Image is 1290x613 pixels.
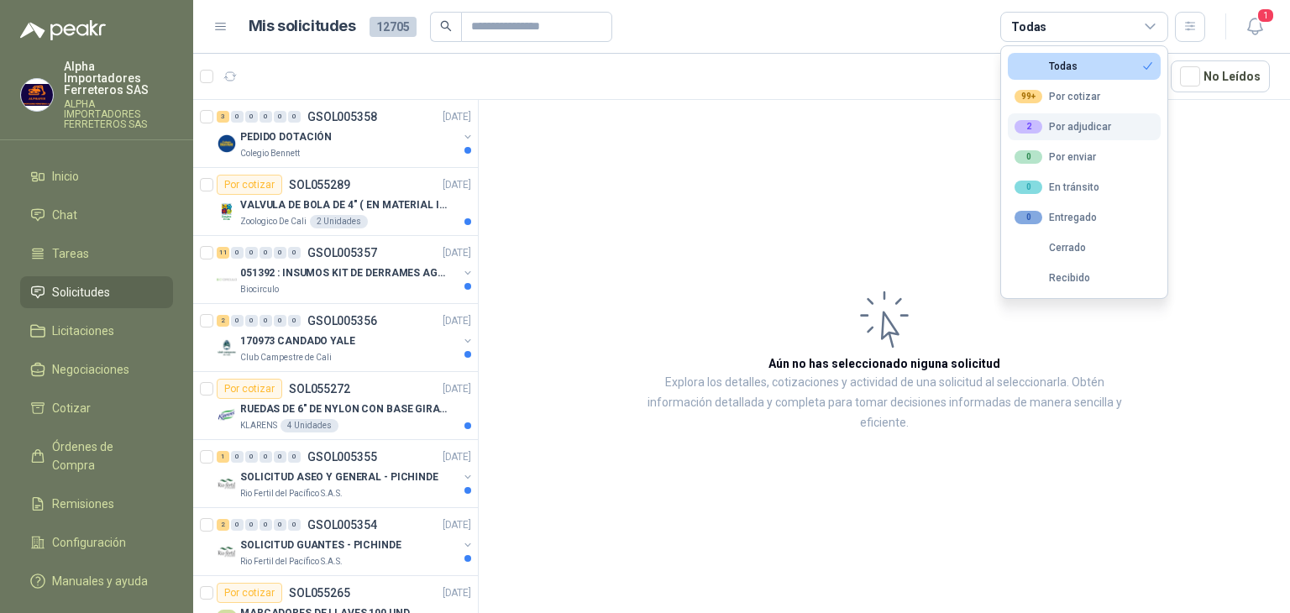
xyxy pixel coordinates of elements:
[443,109,471,125] p: [DATE]
[1171,60,1270,92] button: No Leídos
[1240,12,1270,42] button: 1
[217,311,475,364] a: 2 0 0 0 0 0 GSOL005356[DATE] Company Logo170973 CANDADO YALEClub Campestre de Cali
[1256,8,1275,24] span: 1
[1015,272,1090,284] div: Recibido
[217,515,475,568] a: 2 0 0 0 0 0 GSOL005354[DATE] Company LogoSOLICITUD GUANTES - PICHINDERio Fertil del Pacífico S.A.S.
[443,449,471,465] p: [DATE]
[260,519,272,531] div: 0
[217,451,229,463] div: 1
[289,587,350,599] p: SOL055265
[307,451,377,463] p: GSOL005355
[52,495,114,513] span: Remisiones
[260,247,272,259] div: 0
[240,351,332,364] p: Club Campestre de Cali
[288,451,301,463] div: 0
[1015,211,1042,224] div: 0
[1015,60,1078,72] div: Todas
[52,572,148,590] span: Manuales y ayuda
[217,338,237,358] img: Company Logo
[52,533,126,552] span: Configuración
[217,202,237,222] img: Company Logo
[20,488,173,520] a: Remisiones
[217,379,282,399] div: Por cotizar
[217,583,282,603] div: Por cotizar
[52,322,114,340] span: Licitaciones
[1015,181,1099,194] div: En tránsito
[274,111,286,123] div: 0
[1015,242,1086,254] div: Cerrado
[240,555,343,568] p: Rio Fertil del Pacífico S.A.S.
[231,451,244,463] div: 0
[307,247,377,259] p: GSOL005357
[1008,53,1161,80] button: Todas
[245,247,258,259] div: 0
[1008,113,1161,140] button: 2Por adjudicar
[217,519,229,531] div: 2
[249,14,356,39] h1: Mis solicitudes
[217,542,237,562] img: Company Logo
[443,381,471,397] p: [DATE]
[52,360,129,379] span: Negociaciones
[52,437,157,474] span: Órdenes de Compra
[20,276,173,308] a: Solicitudes
[307,315,377,327] p: GSOL005356
[1015,150,1096,164] div: Por enviar
[217,247,229,259] div: 11
[307,519,377,531] p: GSOL005354
[288,315,301,327] div: 0
[1011,18,1046,36] div: Todas
[240,419,277,432] p: KLARENS
[217,111,229,123] div: 3
[1015,120,1042,134] div: 2
[217,243,475,296] a: 11 0 0 0 0 0 GSOL005357[DATE] Company Logo051392 : INSUMOS KIT DE DERRAMES AGOSTO 2025Biocirculo
[274,315,286,327] div: 0
[217,315,229,327] div: 2
[245,111,258,123] div: 0
[52,283,110,301] span: Solicitudes
[1015,181,1042,194] div: 0
[231,247,244,259] div: 0
[260,111,272,123] div: 0
[217,175,282,195] div: Por cotizar
[281,419,338,432] div: 4 Unidades
[443,177,471,193] p: [DATE]
[217,134,237,154] img: Company Logo
[245,519,258,531] div: 0
[1008,204,1161,231] button: 0Entregado
[52,167,79,186] span: Inicio
[443,245,471,261] p: [DATE]
[217,270,237,290] img: Company Logo
[20,431,173,481] a: Órdenes de Compra
[443,585,471,601] p: [DATE]
[240,215,307,228] p: Zoologico De Cali
[1015,120,1111,134] div: Por adjudicar
[20,527,173,558] a: Configuración
[217,474,237,494] img: Company Logo
[288,519,301,531] div: 0
[245,451,258,463] div: 0
[1015,150,1042,164] div: 0
[443,517,471,533] p: [DATE]
[52,206,77,224] span: Chat
[193,168,478,236] a: Por cotizarSOL055289[DATE] Company LogoVALVULA DE BOLA DE 4" ( EN MATERIAL INTERNO EN PVDF )Zoolo...
[245,315,258,327] div: 0
[1015,211,1097,224] div: Entregado
[310,215,368,228] div: 2 Unidades
[240,469,438,485] p: SOLICITUD ASEO Y GENERAL - PICHINDE
[1015,90,1100,103] div: Por cotizar
[289,383,350,395] p: SOL055272
[20,199,173,231] a: Chat
[231,315,244,327] div: 0
[288,111,301,123] div: 0
[240,129,332,145] p: PEDIDO DOTACIÓN
[240,487,343,500] p: Rio Fertil del Pacífico S.A.S.
[307,111,377,123] p: GSOL005358
[274,247,286,259] div: 0
[260,451,272,463] div: 0
[288,247,301,259] div: 0
[52,399,91,417] span: Cotizar
[20,565,173,597] a: Manuales y ayuda
[440,20,452,32] span: search
[240,401,449,417] p: RUEDAS DE 6" DE NYLON CON BASE GIRATORIA EN ACERO INOXIDABLE
[647,373,1122,433] p: Explora los detalles, cotizaciones y actividad de una solicitud al seleccionarla. Obtén informaci...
